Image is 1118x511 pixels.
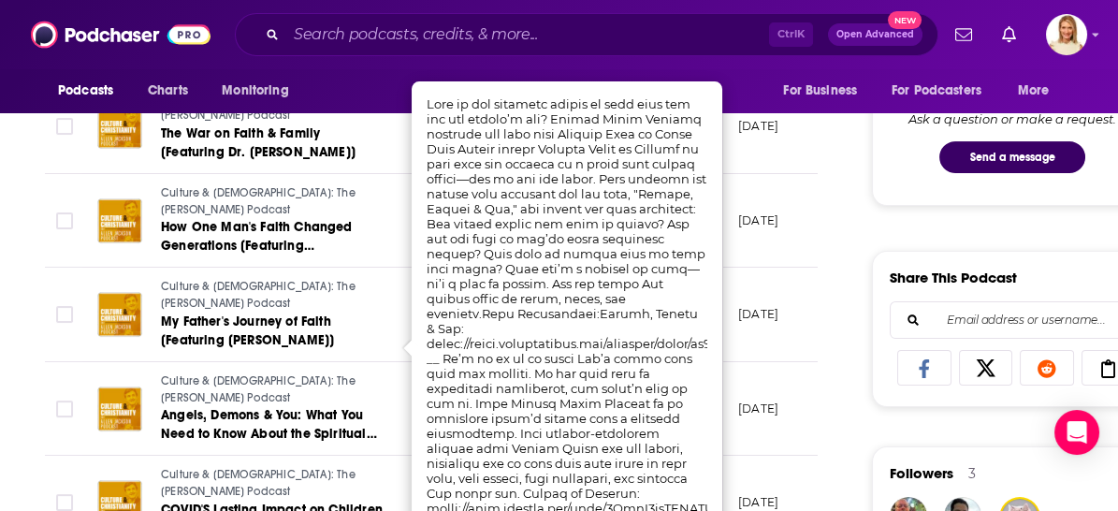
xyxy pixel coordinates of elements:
[828,23,922,46] button: Open AdvancedNew
[888,11,922,29] span: New
[836,30,914,39] span: Open Advanced
[56,118,73,135] span: Toggle select row
[738,401,778,416] p: [DATE]
[161,314,334,348] span: My Father's Journey of Faith [Featuring [PERSON_NAME]]
[1018,78,1050,104] span: More
[738,212,778,228] p: [DATE]
[1046,14,1087,55] span: Logged in as leannebush
[738,118,778,134] p: [DATE]
[995,19,1024,51] a: Show notifications dropdown
[161,467,385,500] a: Culture & [DEMOGRAPHIC_DATA]: The [PERSON_NAME] Podcast
[1054,410,1099,455] div: Open Intercom Messenger
[161,406,385,444] a: Angels, Demons & You: What You Need to Know About the Spiritual Realm
[908,111,1116,126] div: Ask a question or make a request.
[890,269,1017,286] h3: Share This Podcast
[161,373,385,406] a: Culture & [DEMOGRAPHIC_DATA]: The [PERSON_NAME] Podcast
[161,313,385,350] a: My Father's Journey of Faith [Featuring [PERSON_NAME]]
[161,280,356,310] span: Culture & [DEMOGRAPHIC_DATA]: The [PERSON_NAME] Podcast
[1046,14,1087,55] button: Show profile menu
[161,218,385,255] a: How One Man's Faith Changed Generations [Featuring [PERSON_NAME]]
[286,20,769,50] input: Search podcasts, credits, & more...
[879,73,1009,109] button: open menu
[31,17,211,52] img: Podchaser - Follow, Share and Rate Podcasts
[136,73,199,109] a: Charts
[161,186,356,216] span: Culture & [DEMOGRAPHIC_DATA]: The [PERSON_NAME] Podcast
[235,13,938,56] div: Search podcasts, credits, & more...
[738,306,778,322] p: [DATE]
[959,350,1013,386] a: Share on X/Twitter
[1020,350,1074,386] a: Share on Reddit
[948,19,980,51] a: Show notifications dropdown
[56,306,73,323] span: Toggle select row
[58,78,113,104] span: Podcasts
[161,125,356,160] span: The War on Faith & Family [Featuring Dr. [PERSON_NAME]]
[1005,73,1073,109] button: open menu
[769,22,813,47] span: Ctrl K
[56,401,73,417] span: Toggle select row
[890,464,953,482] span: Followers
[161,279,385,312] a: Culture & [DEMOGRAPHIC_DATA]: The [PERSON_NAME] Podcast
[1046,14,1087,55] img: User Profile
[209,73,312,109] button: open menu
[738,494,778,510] p: [DATE]
[161,219,353,272] span: How One Man's Faith Changed Generations [Featuring [PERSON_NAME]]
[770,73,880,109] button: open menu
[161,468,356,498] span: Culture & [DEMOGRAPHIC_DATA]: The [PERSON_NAME] Podcast
[897,350,951,386] a: Share on Facebook
[148,78,188,104] span: Charts
[161,407,376,460] span: Angels, Demons & You: What You Need to Know About the Spiritual Realm
[968,465,976,482] div: 3
[45,73,138,109] button: open menu
[56,494,73,511] span: Toggle select row
[939,141,1085,173] button: Send a message
[783,78,857,104] span: For Business
[161,124,385,162] a: The War on Faith & Family [Featuring Dr. [PERSON_NAME]]
[161,374,356,404] span: Culture & [DEMOGRAPHIC_DATA]: The [PERSON_NAME] Podcast
[161,185,385,218] a: Culture & [DEMOGRAPHIC_DATA]: The [PERSON_NAME] Podcast
[56,212,73,229] span: Toggle select row
[892,78,981,104] span: For Podcasters
[222,78,288,104] span: Monitoring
